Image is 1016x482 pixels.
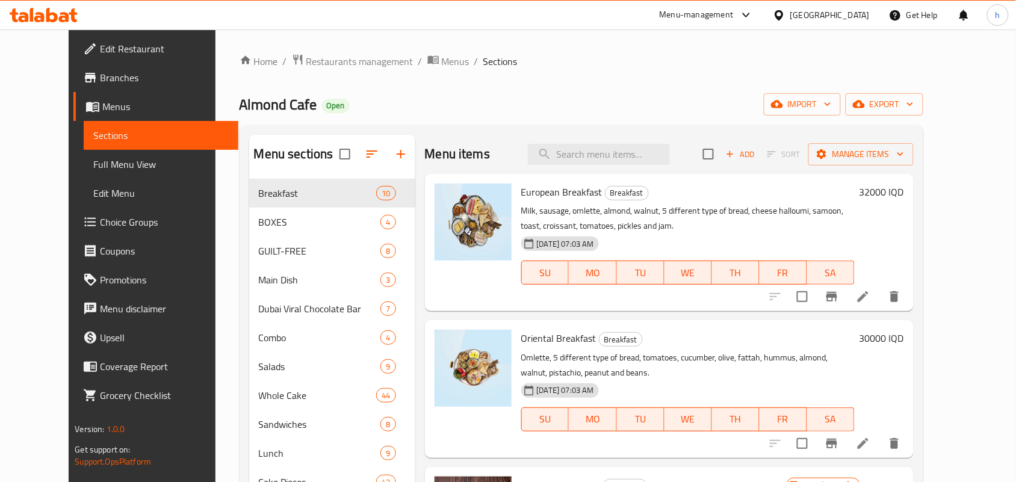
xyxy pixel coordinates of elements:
span: import [773,97,831,112]
span: 3 [381,274,395,286]
button: FR [760,407,807,431]
span: BOXES [259,215,381,229]
span: TU [622,410,660,428]
span: MO [574,410,612,428]
span: Add [724,147,757,161]
button: delete [880,282,909,311]
span: 4 [381,332,395,344]
a: Home [240,54,278,69]
h6: 30000 IQD [860,330,904,347]
span: 44 [377,390,395,401]
img: European Breakfast [435,184,512,261]
div: Main Dish3 [249,265,415,294]
span: Select to update [790,284,815,309]
li: / [418,54,423,69]
div: Combo [259,330,381,345]
span: Get support on: [75,442,130,457]
span: FR [764,264,802,282]
div: Lunch9 [249,439,415,468]
span: Promotions [100,273,229,287]
span: TH [717,410,755,428]
button: WE [664,407,712,431]
button: MO [569,261,616,285]
span: Grocery Checklist [100,388,229,403]
button: SA [807,261,855,285]
span: Select section [696,141,721,167]
span: European Breakfast [521,183,602,201]
div: items [380,446,395,460]
span: Sections [483,54,518,69]
span: 8 [381,419,395,430]
button: SU [521,407,569,431]
a: Menus [427,54,469,69]
a: Promotions [73,265,238,294]
span: SU [527,264,565,282]
span: Coupons [100,244,229,258]
span: Coverage Report [100,359,229,374]
a: Coupons [73,236,238,265]
span: Add item [721,145,760,164]
span: WE [669,264,707,282]
button: Branch-specific-item [817,429,846,458]
button: SA [807,407,855,431]
button: TH [712,407,760,431]
div: Salads9 [249,352,415,381]
button: delete [880,429,909,458]
button: export [846,93,923,116]
a: Support.OpsPlatform [75,454,151,469]
span: Open [322,100,350,111]
span: Whole Cake [259,388,377,403]
a: Edit Restaurant [73,34,238,63]
span: [DATE] 07:03 AM [532,238,599,250]
span: Dubai Viral Chocolate Bar [259,301,381,316]
span: WE [669,410,707,428]
span: Menus [102,99,229,114]
div: Sandwiches [259,417,381,431]
span: SA [812,410,850,428]
input: search [528,144,670,165]
a: Coverage Report [73,352,238,381]
span: 7 [381,303,395,315]
span: 1.0.0 [107,421,125,437]
h2: Menu sections [254,145,333,163]
span: Oriental Breakfast [521,329,596,347]
a: Edit Menu [84,179,238,208]
span: FR [764,410,802,428]
button: Branch-specific-item [817,282,846,311]
span: Salads [259,359,381,374]
div: Lunch [259,446,381,460]
span: Sections [93,128,229,143]
span: Breakfast [599,333,642,347]
span: Manage items [818,147,904,162]
img: Oriental Breakfast [435,330,512,407]
button: WE [664,261,712,285]
h6: 32000 IQD [860,184,904,200]
a: Edit menu item [856,289,870,304]
span: Choice Groups [100,215,229,229]
div: items [380,330,395,345]
button: import [764,93,841,116]
span: 9 [381,448,395,459]
span: TH [717,264,755,282]
div: GUILT-FREE [259,244,381,258]
span: 4 [381,217,395,228]
div: items [376,388,395,403]
button: SU [521,261,569,285]
span: SU [527,410,565,428]
span: Restaurants management [306,54,414,69]
li: / [283,54,287,69]
span: MO [574,264,612,282]
div: GUILT-FREE8 [249,236,415,265]
div: Dubai Viral Chocolate Bar7 [249,294,415,323]
span: Main Dish [259,273,381,287]
li: / [474,54,479,69]
div: Menu-management [660,8,734,22]
button: TU [617,407,664,431]
a: Branches [73,63,238,92]
div: items [380,417,395,431]
span: Select to update [790,431,815,456]
span: Almond Cafe [240,91,317,118]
